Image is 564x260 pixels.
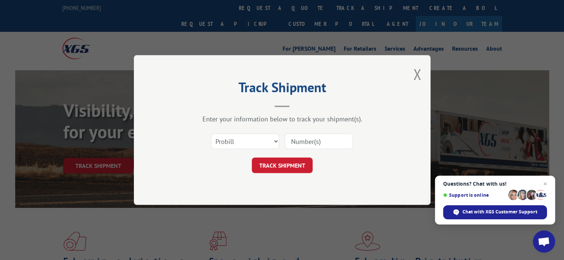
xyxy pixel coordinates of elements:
[171,82,393,96] h2: Track Shipment
[413,64,421,84] button: Close modal
[443,192,505,198] span: Support is online
[443,181,547,187] span: Questions? Chat with us!
[533,230,555,253] div: Open chat
[462,209,537,215] span: Chat with XGS Customer Support
[443,205,547,219] div: Chat with XGS Customer Support
[285,134,353,149] input: Number(s)
[252,158,313,173] button: TRACK SHIPMENT
[171,115,393,123] div: Enter your information below to track your shipment(s).
[541,179,550,188] span: Close chat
